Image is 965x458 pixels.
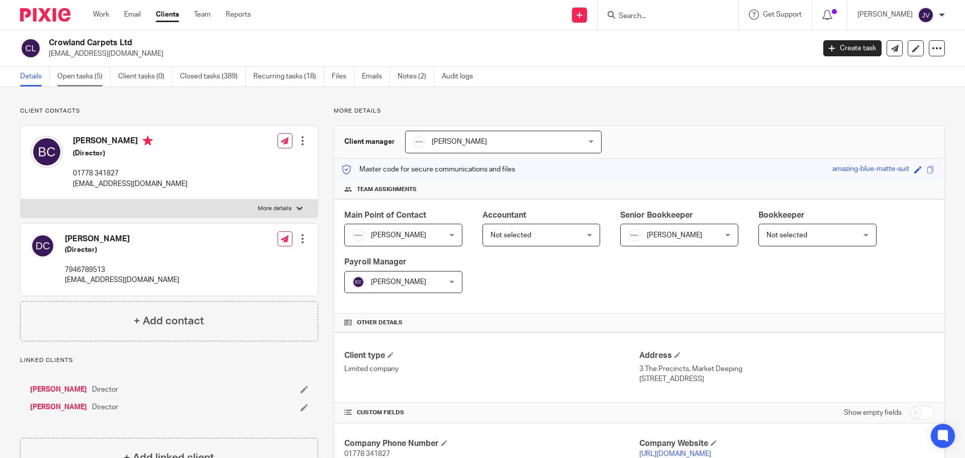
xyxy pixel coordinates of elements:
[156,10,179,20] a: Clients
[30,402,87,412] a: [PERSON_NAME]
[491,232,531,239] span: Not selected
[30,385,87,395] a: [PERSON_NAME]
[49,49,808,59] p: [EMAIL_ADDRESS][DOMAIN_NAME]
[20,38,41,59] img: svg%3E
[194,10,211,20] a: Team
[344,211,426,219] span: Main Point of Contact
[93,10,109,20] a: Work
[639,350,934,361] h4: Address
[344,364,639,374] p: Limited company
[857,10,913,20] p: [PERSON_NAME]
[844,408,902,418] label: Show empty fields
[639,438,934,449] h4: Company Website
[398,67,434,86] a: Notes (2)
[92,385,118,395] span: Director
[226,10,251,20] a: Reports
[57,67,111,86] a: Open tasks (5)
[371,279,426,286] span: [PERSON_NAME]
[31,136,63,168] img: svg%3E
[357,319,403,327] span: Other details
[344,350,639,361] h4: Client type
[442,67,480,86] a: Audit logs
[628,229,640,241] img: Infinity%20Logo%20with%20Whitespace%20.png
[357,186,417,194] span: Team assignments
[639,374,934,384] p: [STREET_ADDRESS]
[73,148,187,158] h5: (Director)
[620,211,693,219] span: Senior Bookkeeper
[758,211,805,219] span: Bookkeeper
[334,107,945,115] p: More details
[344,409,639,417] h4: CUSTOM FIELDS
[639,450,711,457] a: [URL][DOMAIN_NAME]
[73,168,187,178] p: 01778 341827
[482,211,526,219] span: Accountant
[124,10,141,20] a: Email
[65,265,179,275] p: 7946789513
[143,136,153,146] i: Primary
[332,67,354,86] a: Files
[180,67,246,86] a: Closed tasks (389)
[20,107,318,115] p: Client contacts
[832,164,909,175] div: amazing-blue-matte-suit
[73,136,187,148] h4: [PERSON_NAME]
[65,245,179,255] h5: (Director)
[362,67,390,86] a: Emails
[639,364,934,374] p: 3 The Precincts, Market Deeping
[763,11,802,18] span: Get Support
[20,67,50,86] a: Details
[413,136,425,148] img: Infinity%20Logo%20with%20Whitespace%20.png
[823,40,882,56] a: Create task
[253,67,324,86] a: Recurring tasks (18)
[618,12,708,21] input: Search
[432,138,487,145] span: [PERSON_NAME]
[118,67,172,86] a: Client tasks (0)
[352,229,364,241] img: Infinity%20Logo%20with%20Whitespace%20.png
[65,234,179,244] h4: [PERSON_NAME]
[918,7,934,23] img: svg%3E
[20,356,318,364] p: Linked clients
[352,276,364,288] img: svg%3E
[371,232,426,239] span: [PERSON_NAME]
[134,313,204,329] h4: + Add contact
[647,232,702,239] span: [PERSON_NAME]
[20,8,70,22] img: Pixie
[766,232,807,239] span: Not selected
[258,205,292,213] p: More details
[344,137,395,147] h3: Client manager
[65,275,179,285] p: [EMAIL_ADDRESS][DOMAIN_NAME]
[92,402,118,412] span: Director
[344,438,639,449] h4: Company Phone Number
[73,179,187,189] p: [EMAIL_ADDRESS][DOMAIN_NAME]
[342,164,515,174] p: Master code for secure communications and files
[31,234,55,258] img: svg%3E
[344,450,390,457] span: 01778 341827
[49,38,656,48] h2: Crowland Carpets Ltd
[344,258,407,266] span: Payroll Manager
